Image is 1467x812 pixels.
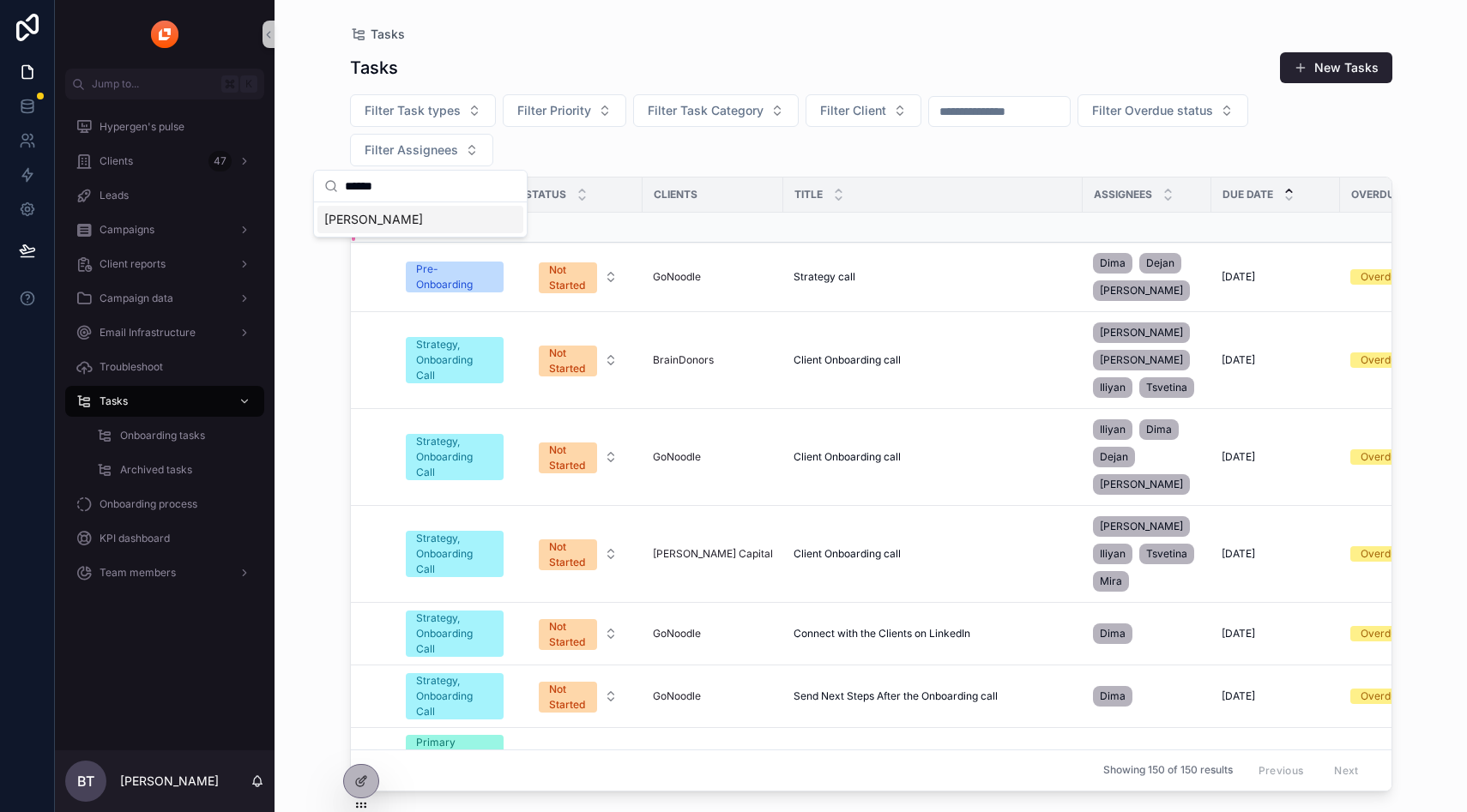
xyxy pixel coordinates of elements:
div: Overdue [1361,449,1403,465]
span: [DATE] [1222,353,1255,367]
a: Connect with the Clients on LinkedIn [794,627,1072,641]
a: Onboarding tasks [86,420,264,451]
a: Overdue [1350,449,1467,465]
span: Archived tasks [120,463,192,477]
span: Clients [100,154,133,168]
span: Campaigns [100,223,154,237]
div: Not Started [549,619,587,650]
span: Clients [654,188,697,201]
a: KPI dashboard [65,523,264,554]
span: Filter Task Category [648,102,764,119]
span: [PERSON_NAME] [1100,353,1183,367]
a: GoNoodle [653,270,773,284]
button: Select Button [633,94,799,127]
span: Showing 150 of 150 results [1103,764,1233,778]
a: GoNoodle [653,450,701,464]
span: Assignees [1094,188,1152,201]
span: Email Infrastructure [100,326,196,340]
a: [DATE] [1222,689,1330,703]
span: Tsvetina [1146,381,1187,394]
a: Campaign data [65,283,264,314]
a: Client Onboarding call [794,547,1072,561]
a: Client Onboarding call [794,450,1072,464]
span: KPI dashboard [100,532,170,545]
a: Clients47 [65,146,264,177]
span: BT [77,771,94,791]
span: Campaign data [100,292,173,305]
a: Overdue [1350,689,1467,704]
a: Select Button [524,610,632,658]
div: Not Started [549,682,587,713]
span: [DATE] [1222,450,1255,464]
span: Hypergen's pulse [100,120,184,134]
a: Overdue [1350,546,1467,562]
div: Strategy, Onboarding Call [416,673,493,719]
a: [PERSON_NAME] Capital [653,547,773,561]
span: GoNoodle [653,689,701,703]
a: [PERSON_NAME][PERSON_NAME]IliyanTsvetina [1093,319,1201,401]
a: GoNoodle [653,450,773,464]
span: Client Onboarding call [794,450,901,464]
span: Send Next Steps After the Onboarding call [794,689,998,703]
a: Select Button [524,530,632,578]
a: Tasks [65,386,264,417]
button: Jump to...K [65,69,264,99]
span: Tsvetina [1146,547,1187,561]
span: [PERSON_NAME] [324,211,423,228]
button: Select Button [525,673,631,719]
span: Strategy call [794,270,855,284]
a: Strategy call [794,270,1072,284]
a: Primary Technical Setup & Research [406,735,504,797]
a: Overdue [1350,626,1467,641]
span: Leads [100,189,129,202]
button: New Tasks [1280,52,1392,83]
div: 47 [208,151,232,171]
a: Dima [1093,683,1201,710]
button: Select Button [503,94,626,127]
a: IliyanDimaDejan[PERSON_NAME] [1093,416,1201,498]
span: Onboarding process [100,497,197,511]
a: GoNoodle [653,689,773,703]
a: Client Onboarding call [794,353,1072,367]
span: Mira [1100,574,1122,588]
div: Primary Technical Setup & Research [416,735,493,797]
span: Filter Task types [365,102,461,119]
span: Client Onboarding call [794,547,901,561]
span: Title [794,188,823,201]
span: Filter Assignees [365,141,458,159]
span: Team members [100,566,176,580]
button: Select Button [806,94,921,127]
a: [DATE] [1222,450,1330,464]
a: [DATE] [1222,270,1330,284]
a: BrainDonors [653,353,714,367]
a: Hypergen's pulse [65,111,264,142]
span: Tasks [100,394,128,408]
span: [DATE] [1222,627,1255,641]
a: Email Infrastructure [65,317,264,348]
a: Send Next Steps After the Onboarding call [794,689,1072,703]
a: Strategy, Onboarding Call [406,673,504,719]
span: [DATE] [1222,547,1255,561]
span: Dima [1100,256,1126,270]
a: Client reports [65,249,264,280]
div: Strategy, Onboarding Call [416,337,493,383]
span: Iliyan [1100,547,1126,561]
a: Select Button [524,336,632,384]
a: Leads [65,180,264,211]
img: App logo [151,21,178,48]
div: Suggestions [314,202,527,237]
h1: Tasks [350,56,398,80]
a: [DATE] [1222,627,1330,641]
a: GoNoodle [653,270,701,284]
span: [PERSON_NAME] [1100,284,1183,298]
span: Iliyan [1100,381,1126,394]
div: Not Started [549,262,587,293]
div: scrollable content [55,99,275,611]
span: Filter Priority [517,102,591,119]
span: Connect with the Clients on LinkedIn [794,627,970,641]
span: Filter Client [820,102,886,119]
div: Not Started [549,539,587,570]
